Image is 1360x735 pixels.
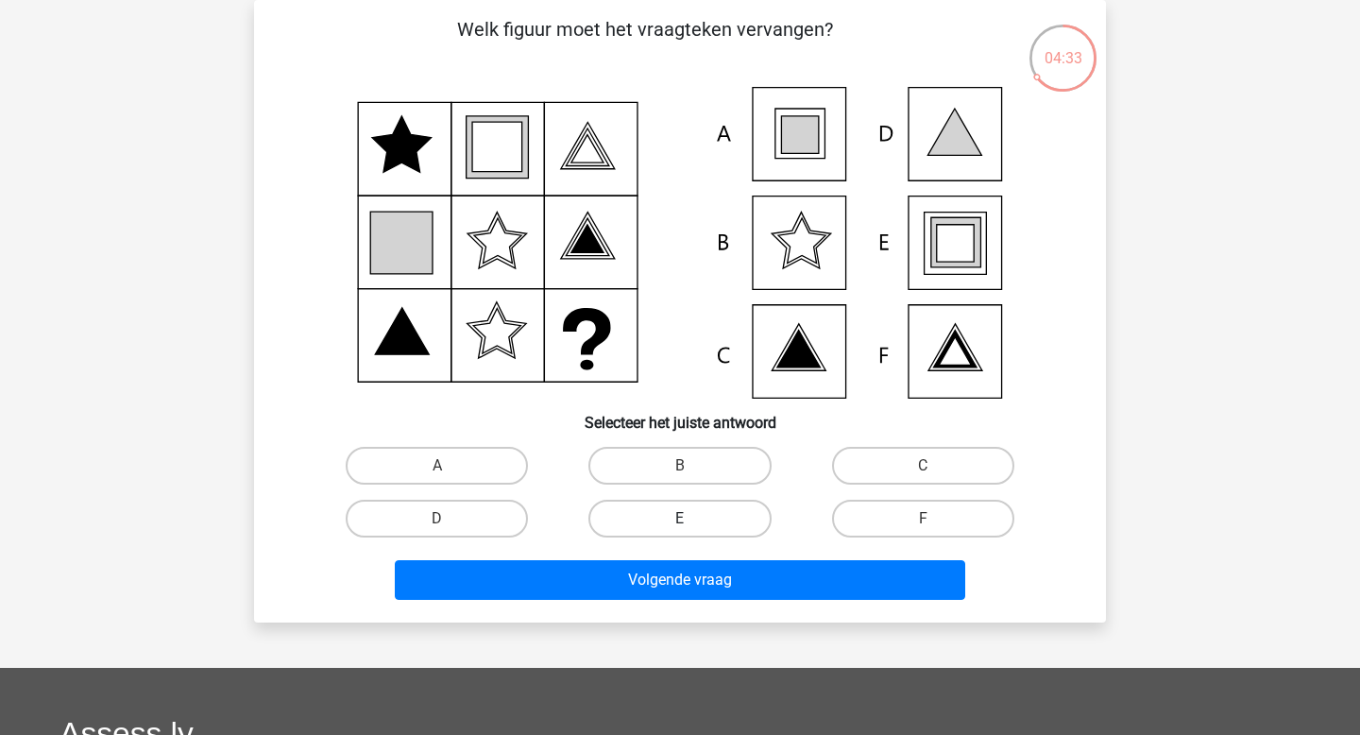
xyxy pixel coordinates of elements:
label: D [346,500,528,538]
p: Welk figuur moet het vraagteken vervangen? [284,15,1005,72]
label: B [588,447,771,485]
h6: Selecteer het juiste antwoord [284,399,1076,432]
label: C [832,447,1014,485]
label: F [832,500,1014,538]
button: Volgende vraag [395,560,966,600]
label: E [588,500,771,538]
div: 04:33 [1028,23,1098,70]
label: A [346,447,528,485]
